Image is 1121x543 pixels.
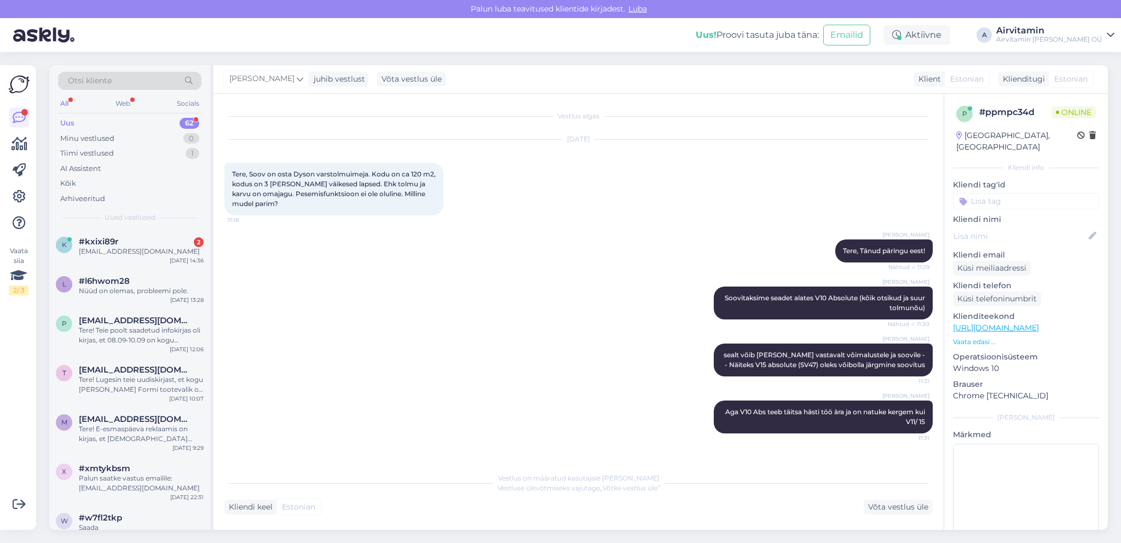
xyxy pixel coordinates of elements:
p: Windows 10 [953,363,1099,374]
span: piret.kattai@gmail.com [79,316,193,325]
i: „Võtke vestlus üle” [600,484,660,492]
div: [DATE] 9:29 [172,444,204,452]
div: [DATE] 13:28 [170,296,204,304]
div: Klienditugi [998,73,1045,85]
span: x [62,467,66,476]
div: Uus [60,118,74,129]
div: [GEOGRAPHIC_DATA], [GEOGRAPHIC_DATA] [956,130,1077,153]
div: [DATE] 14:36 [170,256,204,265]
span: p [62,319,67,328]
div: Tere! E-esmaspäeva reklaamis on kirjas, et [DEMOGRAPHIC_DATA] rakendub ka filtritele. Samas, [PER... [79,424,204,444]
p: Brauser [953,379,1099,390]
span: #kxixi89r [79,237,118,247]
div: Web [113,96,132,111]
span: Vestlus on määratud kasutajale [PERSON_NAME] [498,474,660,482]
div: # ppmpc34d [979,106,1051,119]
div: [DATE] 12:06 [170,345,204,353]
span: t [62,369,66,377]
span: Tere, Soov on osta Dyson varstolmuimeja. Kodu on ca 120 m2, kodus on 3 [PERSON_NAME] väikesed lap... [232,170,437,208]
span: 11:31 [888,434,929,442]
img: Askly Logo [9,74,30,95]
div: Küsi telefoninumbrit [953,291,1041,306]
p: Kliendi telefon [953,280,1099,291]
span: #w7fl2tkp [79,513,122,523]
span: l [62,280,66,288]
span: Aga V10 Abs teeb täitsa hästi töö ära ja on natuke kergem kui V11/ 15 [725,408,927,426]
div: Airvitamin [PERSON_NAME] OÜ [996,35,1102,44]
span: w [61,517,68,525]
a: [URL][DOMAIN_NAME] [953,323,1039,333]
div: Proovi tasuta juba täna: [696,28,819,42]
div: Tiimi vestlused [60,148,114,159]
span: Soovitaksime seadet alates V10 Absolute (kõik otsikud ja suur tolmunõu) [725,294,927,312]
p: Vaata edasi ... [953,337,1099,347]
span: p [962,110,967,118]
a: AirvitaminAirvitamin [PERSON_NAME] OÜ [996,26,1114,44]
span: Vestluse ülevõtmiseks vajutage [498,484,660,492]
span: [PERSON_NAME] [882,278,929,286]
p: Kliendi nimi [953,214,1099,225]
div: Vestlus algas [224,111,933,121]
b: Uus! [696,30,716,40]
span: [PERSON_NAME] [882,335,929,343]
div: Tere! Lugesin teie uudiskirjast, et kogu [PERSON_NAME] Formi tootevalik on 20% soodsamalt alates ... [79,375,204,395]
span: [PERSON_NAME] [882,392,929,400]
div: All [58,96,71,111]
p: Kliendi email [953,249,1099,261]
p: Kliendi tag'id [953,179,1099,191]
div: Minu vestlused [60,133,114,144]
span: Luba [625,4,650,14]
span: [PERSON_NAME] [229,73,294,85]
span: Estonian [950,73,984,85]
span: Nähtud ✓ 11:30 [888,320,929,328]
div: Palun saatke vastus emailile: [EMAIL_ADDRESS][DOMAIN_NAME] [79,473,204,493]
div: Saada [79,523,204,533]
div: Kliendi info [953,163,1099,173]
div: 2 [194,237,204,247]
input: Lisa tag [953,193,1099,209]
span: sealt võib [PERSON_NAME] vastavalt võimalustele ja soovile -- Näiteks V15 absolute (SV47) oleks v... [724,351,925,369]
input: Lisa nimi [954,230,1087,242]
span: triin.nuut@gmail.com [79,365,193,375]
div: 0 [183,133,199,144]
div: Küsi meiliaadressi [953,261,1031,276]
div: [EMAIL_ADDRESS][DOMAIN_NAME] [79,247,204,256]
span: #xmtykbsm [79,464,130,473]
span: [PERSON_NAME] [882,231,929,239]
div: 62 [180,118,199,129]
div: Vaata siia [9,246,28,295]
p: Operatsioonisüsteem [953,351,1099,363]
p: Klienditeekond [953,311,1099,322]
span: 11:18 [228,216,269,224]
span: Estonian [1054,73,1088,85]
div: Tere! Teie poolt saadetud infokirjas oli kirjas, et 08.09-10.09 on kogu [PERSON_NAME] Formi toote... [79,325,204,345]
span: Otsi kliente [68,75,112,87]
div: Võta vestlus üle [864,500,933,515]
div: juhib vestlust [309,73,365,85]
p: Märkmed [953,429,1099,441]
span: Uued vestlused [105,213,155,222]
button: Emailid [823,25,870,45]
div: Arhiveeritud [60,193,105,204]
div: AI Assistent [60,163,101,174]
div: Aktiivne [883,25,950,45]
span: Estonian [282,501,315,513]
span: Nähtud ✓ 11:29 [888,263,929,271]
div: 1 [186,148,199,159]
div: Airvitamin [996,26,1102,35]
span: Online [1051,106,1096,118]
div: Socials [175,96,201,111]
div: Kliendi keel [224,501,273,513]
div: Võta vestlus üle [377,72,446,87]
div: Nüüd on olemas, probleemi pole. [79,286,204,296]
div: Klient [914,73,941,85]
span: Tere, Tänud päringu eest! [843,247,925,255]
div: 2 / 3 [9,285,28,295]
div: Kõik [60,178,76,189]
div: [DATE] 22:31 [170,493,204,501]
div: A [976,27,992,43]
span: merilin686@hotmail.com [79,414,193,424]
div: [PERSON_NAME] [953,413,1099,422]
span: k [62,241,67,249]
div: [DATE] [224,134,933,144]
